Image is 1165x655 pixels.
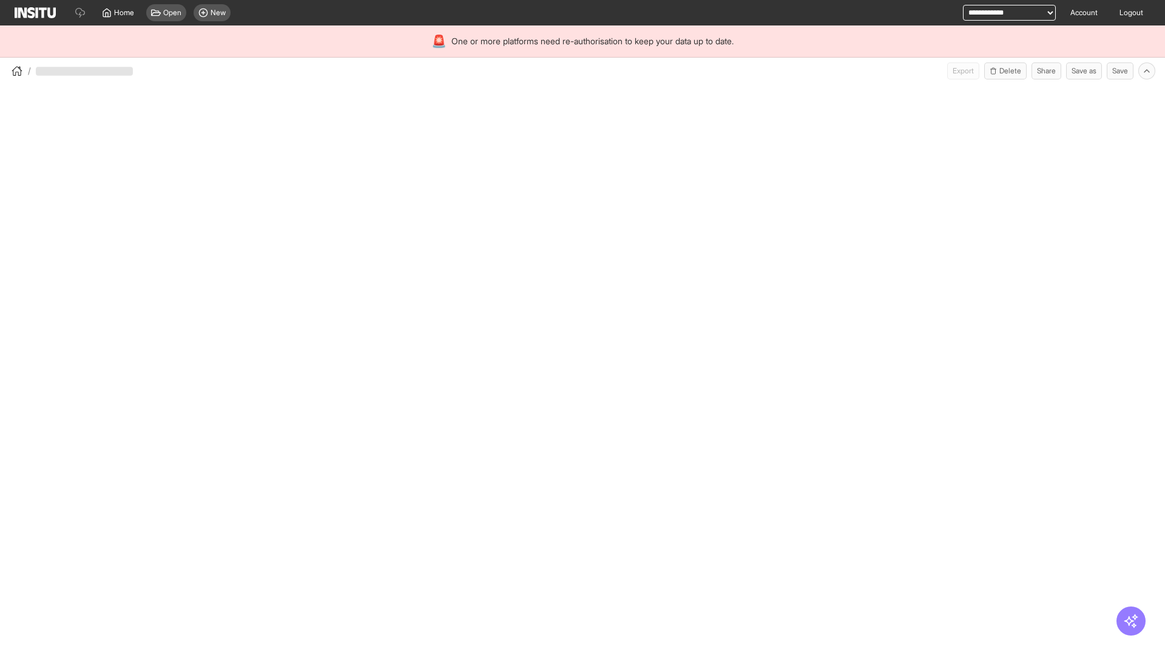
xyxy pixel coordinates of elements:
[1066,62,1102,79] button: Save as
[984,62,1027,79] button: Delete
[211,8,226,18] span: New
[10,64,31,78] button: /
[947,62,979,79] button: Export
[28,65,31,77] span: /
[15,7,56,18] img: Logo
[114,8,134,18] span: Home
[1107,62,1133,79] button: Save
[163,8,181,18] span: Open
[431,33,447,50] div: 🚨
[1032,62,1061,79] button: Share
[451,35,734,47] span: One or more platforms need re-authorisation to keep your data up to date.
[947,62,979,79] span: Can currently only export from Insights reports.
